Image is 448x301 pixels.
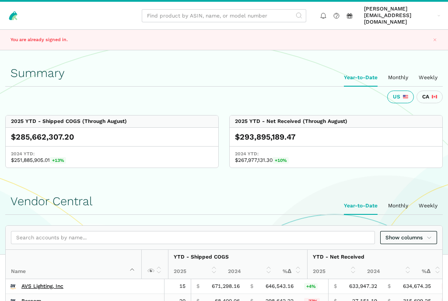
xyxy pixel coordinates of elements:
[11,118,127,125] div: 2025 YTD - Shipped COGS (Through August)
[339,69,383,86] ui-tab: Year-to-Date
[235,132,437,142] div: $293,895,189.47
[21,283,63,290] a: AVS Lighting, Inc
[235,118,347,125] div: 2025 YTD - Net Received (Through August)
[362,264,416,279] th: 2024: activate to sort column ascending
[380,231,437,244] a: Show columns
[11,150,213,157] span: 2024 YTD:
[235,157,437,164] span: $267,977,131.30
[196,283,199,290] span: $
[334,283,337,290] span: $
[416,264,446,279] th: %Δ: activate to sort column ascending
[164,279,191,294] td: 15
[313,254,364,260] strong: YTD - Net Received
[273,157,289,164] span: +10%
[277,264,307,279] th: %Δ: activate to sort column ascending
[385,234,432,241] span: Show columns
[383,69,413,86] ui-tab: Monthly
[388,283,391,290] span: $
[307,264,362,279] th: 2025: activate to sort column ascending
[50,157,66,164] span: +13%
[361,4,443,27] a: [PERSON_NAME][EMAIL_ADDRESS][DOMAIN_NAME]
[339,197,383,214] ui-tab: Year-to-Date
[11,231,375,244] input: Search accounts by name...
[383,197,413,214] ui-tab: Monthly
[11,132,213,142] div: $285,662,307.20
[422,94,429,100] span: CA
[403,94,408,99] img: 226-united-states-3a775d967d35a21fe9d819e24afa6dfbf763e8f1ec2e2b5a04af89618ae55acb.svg
[266,283,294,290] span: 646,543.16
[250,283,253,290] span: $
[10,195,437,208] h1: Vendor Central
[403,283,431,290] span: 634,674.35
[11,157,213,164] span: $251,885,905.01
[174,254,229,260] strong: YTD - Shipped COGS
[364,6,435,25] span: [PERSON_NAME][EMAIL_ADDRESS][DOMAIN_NAME]
[10,66,437,80] h1: Summary
[235,150,437,157] span: 2024 YTD:
[142,9,306,22] input: Find product by ASIN, name, or model number
[393,94,400,100] span: US
[223,264,277,279] th: 2024: activate to sort column ascending
[304,283,318,290] span: +4%
[168,264,223,279] th: 2025: activate to sort column ascending
[299,279,329,294] td: 3.83%
[430,35,440,44] button: Close
[10,36,210,43] p: You are already signed in.
[141,250,168,279] th: : activate to sort column ascending
[413,69,443,86] ui-tab: Weekly
[432,94,437,99] img: 243-canada-6dcbff6b5ddfbc3d576af9e026b5d206327223395eaa30c1e22b34077c083801.svg
[349,283,377,290] span: 633,947.32
[212,283,240,290] span: 671,298.16
[6,250,141,279] th: Name : activate to sort column descending
[413,197,443,214] ui-tab: Weekly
